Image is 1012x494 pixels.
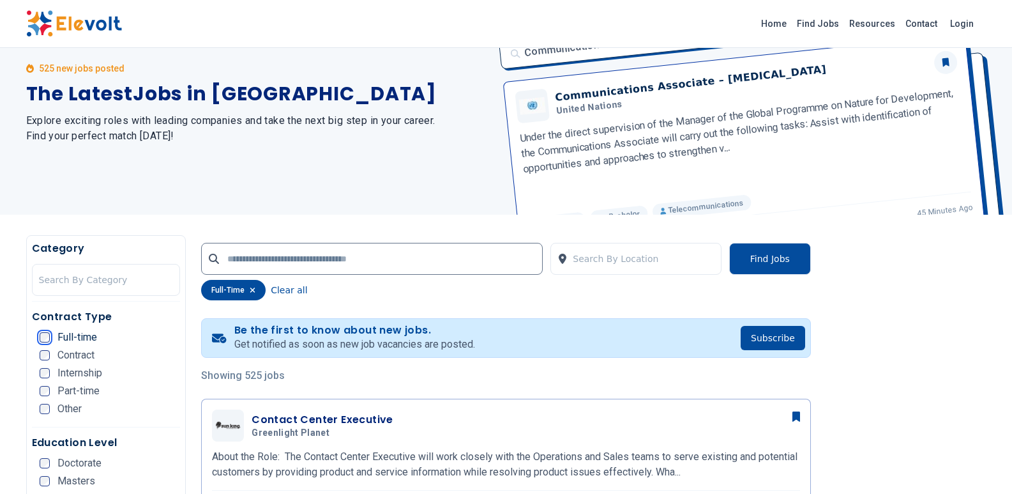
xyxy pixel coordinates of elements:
input: Part-time [40,386,50,396]
h3: Contact Center Executive [252,412,393,428]
iframe: Chat Widget [948,433,1012,494]
button: Find Jobs [729,243,811,275]
a: Find Jobs [792,13,844,34]
img: Elevolt [26,10,122,37]
span: Full-time [57,332,97,343]
a: Home [756,13,792,34]
span: Greenlight Planet [252,428,329,439]
a: Contact [900,13,942,34]
span: Part-time [57,386,100,396]
div: full-time [201,280,266,300]
span: Other [57,404,82,414]
h1: The Latest Jobs in [GEOGRAPHIC_DATA] [26,82,491,105]
input: Doctorate [40,458,50,468]
span: Masters [57,476,95,486]
h5: Contract Type [32,309,181,325]
input: Internship [40,368,50,378]
span: Doctorate [57,458,102,468]
p: Showing 525 jobs [201,368,811,383]
span: Internship [57,368,102,378]
span: Contract [57,350,94,360]
p: 525 new jobs posted [39,62,125,75]
input: Contract [40,350,50,360]
h2: Explore exciting roles with leading companies and take the next big step in your career. Find you... [26,113,491,144]
h4: Be the first to know about new jobs. [234,324,475,337]
p: About the Role: The Contact Center Executive will work closely with the Operations and Sales team... [212,449,800,480]
img: Greenlight Planet [215,421,241,429]
input: Other [40,404,50,414]
input: Full-time [40,332,50,343]
h5: Education Level [32,435,181,451]
input: Masters [40,476,50,486]
a: Resources [844,13,900,34]
button: Clear all [271,280,307,300]
button: Subscribe [741,326,805,350]
a: Login [942,11,981,36]
h5: Category [32,241,181,256]
p: Get notified as soon as new job vacancies are posted. [234,337,475,352]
